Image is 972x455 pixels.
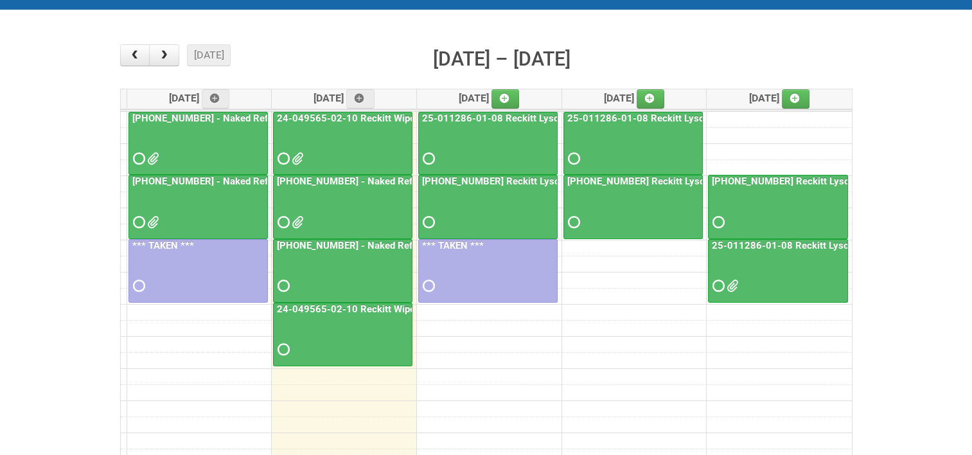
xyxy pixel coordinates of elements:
[292,218,301,227] span: LION_Mailing2_25-055556-01_LABELS_06Oct25_FIXED.xlsx MOR_M2.xlsm LION_Mailing2_25-055556-01_LABEL...
[133,154,142,163] span: Requested
[273,112,412,175] a: 24-049565-02-10 Reckitt Wipes HUT Stages 1-3
[278,154,287,163] span: Requested
[423,154,432,163] span: Requested
[130,112,359,124] a: [PHONE_NUMBER] - Naked Reformulation Mailing 1
[423,218,432,227] span: Requested
[568,218,577,227] span: Requested
[278,345,287,354] span: Requested
[147,218,156,227] span: GROUP 1003.jpg GROUP 1003 (2).jpg GROUP 1003 (3).jpg GROUP 1003 (4).jpg GROUP 1003 (5).jpg GROUP ...
[565,175,836,187] a: [PHONE_NUMBER] Reckitt Lysol Wipes Stage 4 - labeling day
[565,112,881,124] a: 25-011286-01-08 Reckitt Lysol Laundry Scented - BLINDING (hold slot)
[130,175,399,187] a: [PHONE_NUMBER] - Naked Reformulation Mailing 1 PHOTOS
[459,92,520,104] span: [DATE]
[274,175,510,187] a: [PHONE_NUMBER] - Naked Reformulation - Mailing 2
[418,175,558,238] a: [PHONE_NUMBER] Reckitt Lysol Wipes Stage 4 - labeling day
[273,239,412,303] a: [PHONE_NUMBER] - Naked Reformulation Mailing 2 PHOTOS
[169,92,230,104] span: [DATE]
[604,92,665,104] span: [DATE]
[709,240,928,251] a: 25-011286-01-08 Reckitt Lysol Laundry Scented
[274,240,543,251] a: [PHONE_NUMBER] - Naked Reformulation Mailing 2 PHOTOS
[708,239,848,303] a: 25-011286-01-08 Reckitt Lysol Laundry Scented
[712,218,721,227] span: Requested
[563,175,703,238] a: [PHONE_NUMBER] Reckitt Lysol Wipes Stage 4 - labeling day
[727,281,736,290] span: 25-011286-01 - MDN (3).xlsx 25-011286-01 - MDN (2).xlsx 25-011286-01-08 - JNF.DOC 25-011286-01 - ...
[147,154,156,163] span: Lion25-055556-01_LABELS_03Oct25.xlsx MOR - 25-055556-01.xlsm G147.png G258.png G369.png M147.png ...
[708,175,848,238] a: [PHONE_NUMBER] Reckitt Lysol Wipes Stage 4 - labeling day
[563,112,703,175] a: 25-011286-01-08 Reckitt Lysol Laundry Scented - BLINDING (hold slot)
[712,281,721,290] span: Requested
[420,175,691,187] a: [PHONE_NUMBER] Reckitt Lysol Wipes Stage 4 - labeling day
[491,89,520,109] a: Add an event
[202,89,230,109] a: Add an event
[278,218,287,227] span: Requested
[274,303,566,315] a: 24-049565-02-10 Reckitt Wipes HUT Stages 1-3 - slot for photos
[133,218,142,227] span: Requested
[274,112,495,124] a: 24-049565-02-10 Reckitt Wipes HUT Stages 1-3
[187,44,231,66] button: [DATE]
[749,92,810,104] span: [DATE]
[418,112,558,175] a: 25-011286-01-08 Reckitt Lysol Laundry Scented - BLINDING (hold slot)
[273,175,412,238] a: [PHONE_NUMBER] - Naked Reformulation - Mailing 2
[433,44,570,74] h2: [DATE] – [DATE]
[420,112,736,124] a: 25-011286-01-08 Reckitt Lysol Laundry Scented - BLINDING (hold slot)
[346,89,375,109] a: Add an event
[278,281,287,290] span: Requested
[292,154,301,163] span: 24-049565-02 Reckitt Wipes HUT Stages 1-3 - Lion addresses (sbm ybm) revised.xlsx 24-049565-02 Re...
[128,112,268,175] a: [PHONE_NUMBER] - Naked Reformulation Mailing 1
[782,89,810,109] a: Add an event
[423,281,432,290] span: Requested
[128,175,268,238] a: [PHONE_NUMBER] - Naked Reformulation Mailing 1 PHOTOS
[637,89,665,109] a: Add an event
[133,281,142,290] span: Requested
[568,154,577,163] span: Requested
[273,303,412,366] a: 24-049565-02-10 Reckitt Wipes HUT Stages 1-3 - slot for photos
[314,92,375,104] span: [DATE]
